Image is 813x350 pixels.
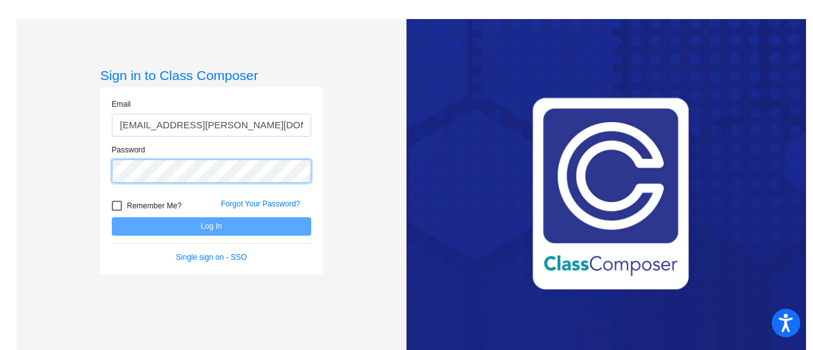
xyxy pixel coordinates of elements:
label: Email [112,98,131,110]
a: Single sign on - SSO [176,253,246,262]
label: Password [112,144,145,156]
button: Log In [112,217,311,236]
span: Remember Me? [127,198,182,213]
h3: Sign in to Class Composer [100,67,323,83]
a: Forgot Your Password? [221,199,300,208]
